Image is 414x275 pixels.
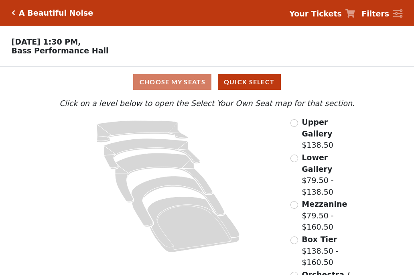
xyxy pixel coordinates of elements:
h5: A Beautiful Noise [19,8,93,18]
strong: Filters [361,9,389,18]
path: Orchestra / Parterre Circle - Seats Available: 26 [147,197,240,253]
a: Your Tickets [289,8,355,20]
p: Click on a level below to open the Select Your Own Seat map for that section. [57,98,357,109]
strong: Your Tickets [289,9,342,18]
span: Mezzanine [302,200,347,208]
label: $79.50 - $160.50 [302,198,357,233]
label: $138.50 [302,116,357,151]
span: Upper Gallery [302,118,332,138]
span: Lower Gallery [302,153,332,173]
path: Lower Gallery - Seats Available: 26 [104,139,201,169]
label: $138.50 - $160.50 [302,234,357,268]
a: Filters [361,8,402,20]
label: $79.50 - $138.50 [302,152,357,198]
button: Quick Select [218,74,281,90]
a: Click here to go back to filters [12,10,15,16]
span: Box Tier [302,235,337,244]
path: Upper Gallery - Seats Available: 250 [97,120,188,143]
